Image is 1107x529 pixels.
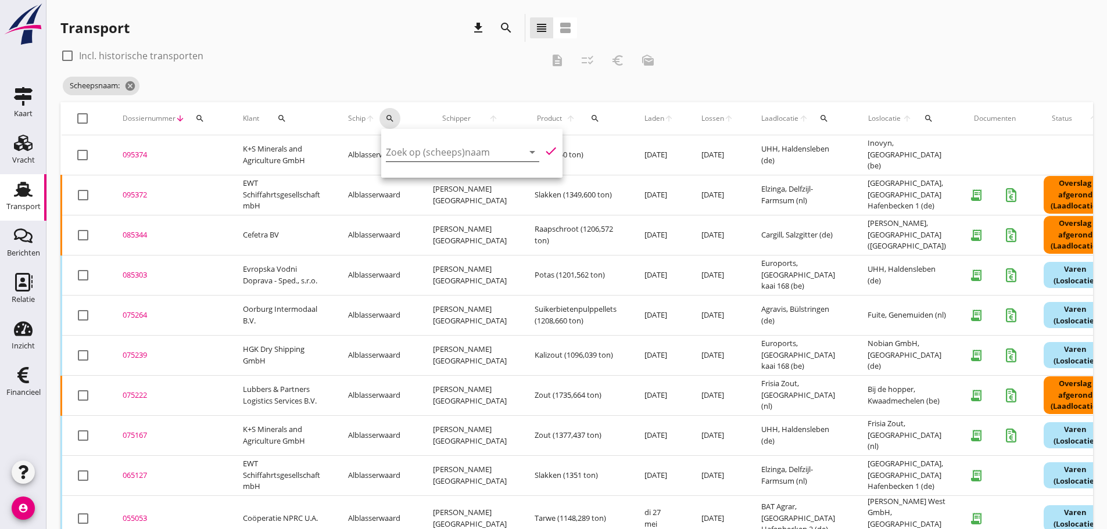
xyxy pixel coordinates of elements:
[1044,262,1106,288] div: Varen (Loslocatie)
[819,114,829,123] i: search
[965,344,988,367] i: receipt_long
[419,455,521,495] td: [PERSON_NAME][GEOGRAPHIC_DATA]
[471,21,485,35] i: download
[854,135,960,175] td: Inovyn, [GEOGRAPHIC_DATA] (be)
[123,149,215,161] div: 095374
[687,215,747,255] td: [DATE]
[433,113,479,124] span: Schipper
[799,114,809,123] i: arrow_upward
[965,424,988,447] i: receipt_long
[334,135,419,175] td: Alblasserwaard
[229,335,334,375] td: HGK Dry Shipping GmbH
[965,304,988,327] i: receipt_long
[564,114,578,123] i: arrow_upward
[2,3,44,46] img: logo-small.a267ee39.svg
[419,215,521,255] td: [PERSON_NAME][GEOGRAPHIC_DATA]
[1044,422,1106,448] div: Varen (Loslocatie)
[687,335,747,375] td: [DATE]
[123,269,215,281] div: 085303
[419,295,521,335] td: [PERSON_NAME][GEOGRAPHIC_DATA]
[965,183,988,207] i: receipt_long
[419,415,521,455] td: [PERSON_NAME][GEOGRAPHIC_DATA]
[1044,342,1106,368] div: Varen (Loslocatie)
[1044,462,1106,488] div: Varen (Loslocatie)
[419,175,521,215] td: [PERSON_NAME][GEOGRAPHIC_DATA]
[7,249,40,257] div: Berichten
[334,255,419,295] td: Alblasserwaard
[724,114,733,123] i: arrow_upward
[521,255,630,295] td: Potas (1201,562 ton)
[630,375,687,415] td: [DATE]
[229,375,334,415] td: Lubbers & Partners Logistics Services B.V.
[521,415,630,455] td: Zout (1377,437 ton)
[1044,176,1106,214] div: Overslag afgerond (Laadlocatie)
[868,113,902,124] span: Loslocatie
[525,145,539,159] i: arrow_drop_down
[123,310,215,321] div: 075264
[123,390,215,401] div: 075222
[687,175,747,215] td: [DATE]
[965,224,988,247] i: receipt_long
[854,375,960,415] td: Bij de hopper, Kwaadmechelen (be)
[521,135,630,175] td: Kali (1250 ton)
[229,295,334,335] td: Oorburg Intermodaal B.V.
[747,415,854,455] td: UHH, Haldensleben (de)
[334,415,419,455] td: Alblasserwaard
[687,415,747,455] td: [DATE]
[479,114,507,123] i: arrow_upward
[854,255,960,295] td: UHH, Haldensleben (de)
[687,375,747,415] td: [DATE]
[535,21,549,35] i: view_headline
[334,295,419,335] td: Alblasserwaard
[1081,114,1107,123] i: arrow_upward
[854,335,960,375] td: Nobian GmbH, [GEOGRAPHIC_DATA] (de)
[521,375,630,415] td: Zout (1735,664 ton)
[902,114,913,123] i: arrow_upward
[761,113,799,124] span: Laadlocatie
[854,415,960,455] td: Frisia Zout, [GEOGRAPHIC_DATA] (nl)
[965,464,988,487] i: receipt_long
[974,113,1016,124] div: Documenten
[63,77,139,95] span: Scheepsnaam:
[630,175,687,215] td: [DATE]
[747,295,854,335] td: Agravis, Bülstringen (de)
[854,455,960,495] td: [GEOGRAPHIC_DATA], [GEOGRAPHIC_DATA] Hafenbecken 1 (de)
[123,350,215,361] div: 075239
[590,114,600,123] i: search
[965,264,988,287] i: receipt_long
[386,143,507,161] input: Zoek op (scheeps)naam
[12,156,35,164] div: Vracht
[385,114,395,123] i: search
[419,255,521,295] td: [PERSON_NAME][GEOGRAPHIC_DATA]
[924,114,933,123] i: search
[747,335,854,375] td: Euroports, [GEOGRAPHIC_DATA] kaai 168 (be)
[12,496,35,520] i: account_circle
[334,335,419,375] td: Alblasserwaard
[1044,376,1106,414] div: Overslag afgerond (Laadlocatie)
[630,215,687,255] td: [DATE]
[14,110,33,117] div: Kaart
[1044,216,1106,254] div: Overslag afgerond (Laadlocatie)
[6,388,41,396] div: Financieel
[12,296,35,303] div: Relatie
[229,255,334,295] td: Evropska Vodni Doprava - Sped., s.r.o.
[521,295,630,335] td: Suikerbietenpulppellets (1208,660 ton)
[630,295,687,335] td: [DATE]
[499,21,513,35] i: search
[664,114,673,123] i: arrow_upward
[123,430,215,441] div: 075167
[521,455,630,495] td: Slakken (1351 ton)
[630,335,687,375] td: [DATE]
[965,384,988,407] i: receipt_long
[334,215,419,255] td: Alblasserwaard
[854,215,960,255] td: [PERSON_NAME], [GEOGRAPHIC_DATA] ([GEOGRAPHIC_DATA])
[630,135,687,175] td: [DATE]
[1044,302,1106,328] div: Varen (Loslocatie)
[195,114,205,123] i: search
[747,455,854,495] td: Elzinga, Delfzijl-Farmsum (nl)
[79,50,203,62] label: Incl. historische transporten
[6,203,41,210] div: Transport
[348,113,366,124] span: Schip
[630,455,687,495] td: [DATE]
[747,375,854,415] td: Frisia Zout, [GEOGRAPHIC_DATA] (nl)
